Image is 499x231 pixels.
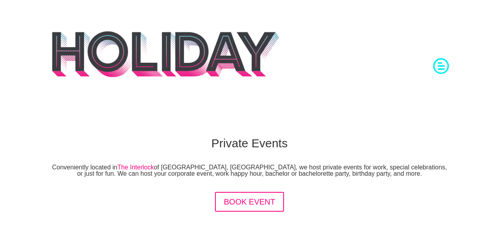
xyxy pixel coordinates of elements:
h1: Private Events [50,137,449,153]
h5: Conveniently located in of [GEOGRAPHIC_DATA], [GEOGRAPHIC_DATA], we host private events for work,... [50,164,449,181]
a: Follow on Instagram [318,30,331,43]
a: The Interlock [117,164,153,171]
a: Follow on Facebook [303,30,315,43]
img: holiday-logo-black [50,30,281,78]
a: BOOK EVENT [215,192,284,212]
